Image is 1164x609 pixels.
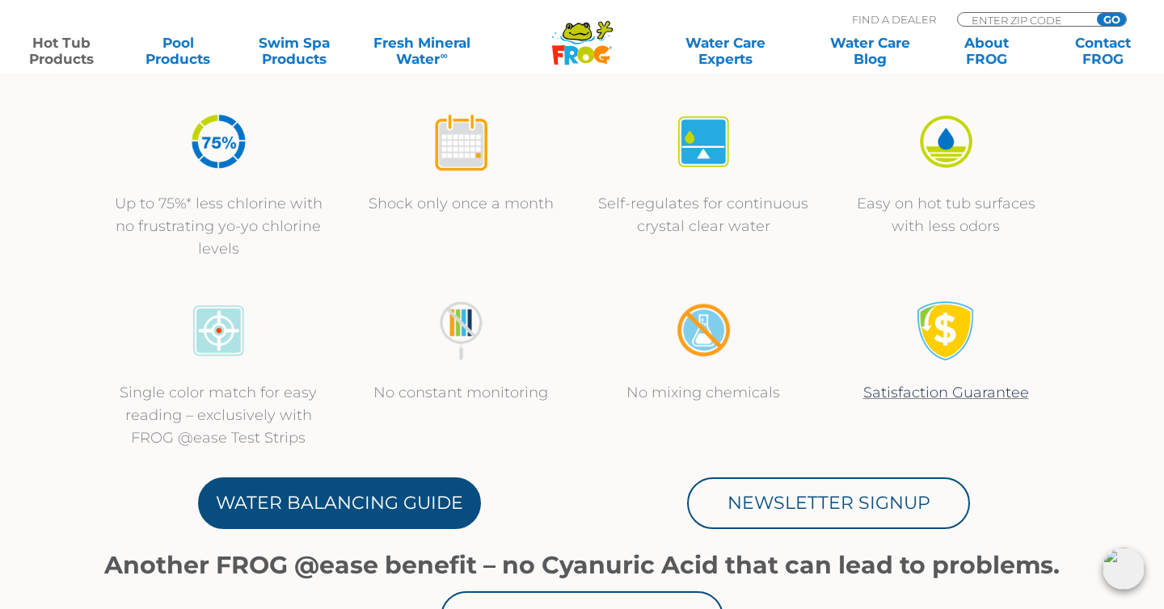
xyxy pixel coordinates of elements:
[673,111,734,172] img: icon-atease-self-regulates
[431,300,491,361] img: no-constant-monitoring1
[652,35,799,67] a: Water CareExperts
[852,12,936,27] p: Find A Dealer
[941,35,1031,67] a: AboutFROG
[1103,548,1145,590] img: openIcon
[673,300,734,361] img: no-mixing1
[188,111,249,172] img: icon-atease-75percent-less
[113,192,323,260] p: Up to 75%* less chlorine with no frustrating yo-yo chlorine levels
[133,35,223,67] a: PoolProducts
[687,477,970,529] a: Newsletter Signup
[198,477,481,529] a: Water Balancing Guide
[440,49,447,61] sup: ∞
[356,192,566,215] p: Shock only once a month
[431,111,491,172] img: icon-atease-shock-once
[16,35,107,67] a: Hot TubProducts
[249,35,339,67] a: Swim SpaProducts
[598,192,808,237] p: Self-regulates for continuous crystal clear water
[188,300,249,361] img: icon-atease-color-match
[356,381,566,404] p: No constant monitoring
[113,381,323,449] p: Single color match for easy reading – exclusively with FROG @ease Test Strips
[97,552,1067,579] h1: Another FROG @ease benefit – no Cyanuric Acid that can lead to problems.
[598,381,808,404] p: No mixing chemicals
[916,111,976,172] img: icon-atease-easy-on
[916,300,976,361] img: Satisfaction Guarantee Icon
[970,13,1079,27] input: Zip Code Form
[841,192,1051,237] p: Easy on hot tub surfaces with less odors
[863,384,1029,401] a: Satisfaction Guarantee
[365,35,479,67] a: Fresh MineralWater∞
[1097,13,1126,26] input: GO
[1057,35,1148,67] a: ContactFROG
[824,35,915,67] a: Water CareBlog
